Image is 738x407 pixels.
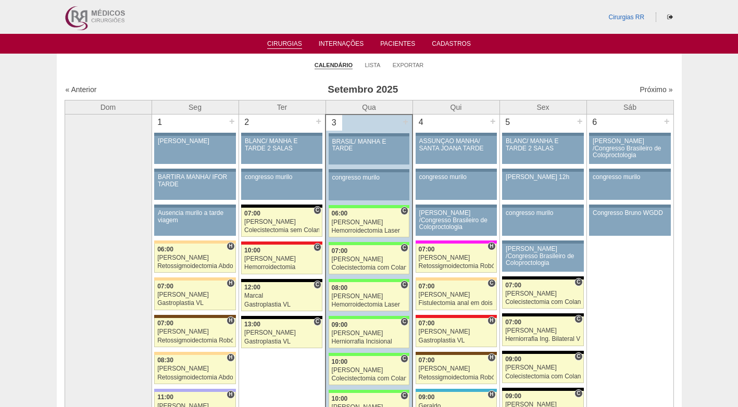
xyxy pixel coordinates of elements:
a: Exportar [393,61,424,69]
span: 08:00 [332,284,348,291]
div: Key: Aviso [241,133,322,136]
span: Consultório [401,354,408,363]
div: Key: Blanc [502,351,583,354]
div: Key: Brasil [329,316,409,319]
a: [PERSON_NAME] [154,136,235,164]
th: Qua [326,100,412,115]
div: Key: Aviso [589,133,670,136]
div: Hemorroidectomia Laser [332,227,407,234]
div: 2 [239,115,255,130]
div: Retossigmoidectomia Robótica [419,374,494,381]
div: Key: Aviso [241,169,322,172]
div: Herniorrafia Ing. Bilateral VL [505,336,581,342]
div: congresso murilo [593,174,667,181]
div: congresso murilo [245,174,319,181]
th: Ter [239,100,326,115]
span: 07:00 [419,283,435,290]
span: Hospital [227,390,234,399]
a: H 07:00 [PERSON_NAME] Retossigmoidectomia Robótica [416,244,497,273]
a: Próximo » [640,85,672,94]
div: Key: Bartira [154,352,235,355]
span: 07:00 [419,246,435,253]
div: Key: Blanc [502,276,583,279]
a: Calendário [315,61,353,69]
a: C 12:00 Marcal Gastroplastia VL [241,282,322,311]
div: Key: Aviso [154,169,235,172]
a: BLANC/ MANHÃ E TARDE 2 SALAS [502,136,583,164]
span: Consultório [574,315,582,323]
div: [PERSON_NAME] [332,256,407,263]
span: Hospital [227,316,234,325]
div: Marcal [244,292,319,299]
div: [PERSON_NAME] [157,291,233,298]
a: congresso murilo [502,208,583,236]
a: Pacientes [380,40,415,50]
span: Consultório [401,317,408,326]
div: Ausencia murilo a tarde viagem [158,210,232,223]
div: [PERSON_NAME] [419,255,494,261]
div: Key: Brasil [329,242,409,245]
span: Consultório [401,391,408,400]
a: C 09:00 [PERSON_NAME] Herniorrafia Incisional [329,319,409,348]
div: BLANC/ MANHÃ E TARDE 2 SALAS [506,138,580,151]
div: congresso murilo [332,174,406,181]
a: BARTIRA MANHÃ/ IFOR TARDE [154,172,235,200]
div: 4 [413,115,429,130]
div: 6 [587,115,603,130]
span: 07:00 [157,320,173,327]
div: + [576,115,584,128]
div: Colecistectomia com Colangiografia VL [505,299,581,306]
a: Cadastros [432,40,471,50]
span: Hospital [227,279,234,287]
div: Key: Aviso [502,133,583,136]
div: Key: Blanc [241,316,322,319]
div: Key: Aviso [154,133,235,136]
div: [PERSON_NAME] [419,365,494,372]
span: Consultório [314,243,321,251]
div: [PERSON_NAME] [244,329,319,336]
span: Consultório [401,281,408,289]
div: congresso murilo [506,210,580,217]
span: 13:00 [244,321,260,328]
div: Gastroplastia VL [244,338,319,345]
div: Gastroplastia VL [244,301,319,308]
div: + [662,115,671,128]
a: Congresso Bruno WGDD [589,208,670,236]
a: [PERSON_NAME] 12h [502,172,583,200]
span: 07:00 [419,320,435,327]
span: Consultório [314,206,321,214]
div: Key: Christóvão da Gama [154,389,235,392]
div: Key: Pro Matre [416,240,497,244]
div: Retossigmoidectomia Robótica [419,263,494,270]
div: Key: Brasil [329,205,409,208]
div: [PERSON_NAME] [332,367,407,374]
div: Gastroplastia VL [157,300,233,307]
a: congresso murilo [329,172,409,200]
a: H 07:00 [PERSON_NAME] Retossigmoidectomia Robótica [154,318,235,347]
div: BARTIRA MANHÃ/ IFOR TARDE [158,174,232,187]
div: 3 [326,115,342,131]
span: Hospital [487,316,495,325]
div: Retossigmoidectomia Robótica [157,337,233,344]
a: C 13:00 [PERSON_NAME] Gastroplastia VL [241,319,322,348]
div: [PERSON_NAME] [332,330,407,337]
div: Key: Aviso [502,240,583,244]
div: Key: Blanc [241,279,322,282]
span: 09:00 [505,355,521,363]
a: H 07:00 [PERSON_NAME] Retossigmoidectomia Robótica [416,355,497,384]
span: 12:00 [244,284,260,291]
div: Key: Aviso [329,133,409,136]
a: Cirurgias [267,40,302,49]
a: BRASIL/ MANHÃ E TARDE [329,136,409,164]
a: C 07:00 [PERSON_NAME] Herniorrafia Ing. Bilateral VL [502,316,583,346]
div: Key: Aviso [329,169,409,172]
div: Herniorrafia Incisional [332,338,407,345]
span: 07:00 [157,283,173,290]
div: 5 [500,115,516,130]
a: C 07:00 [PERSON_NAME] Colecistectomia com Colangiografia VL [502,279,583,309]
span: Consultório [314,317,321,326]
div: Colecistectomia com Colangiografia VL [332,264,407,271]
div: 1 [152,115,168,130]
a: Internações [319,40,364,50]
div: [PERSON_NAME] /Congresso Brasileiro de Coloproctologia [506,246,580,266]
